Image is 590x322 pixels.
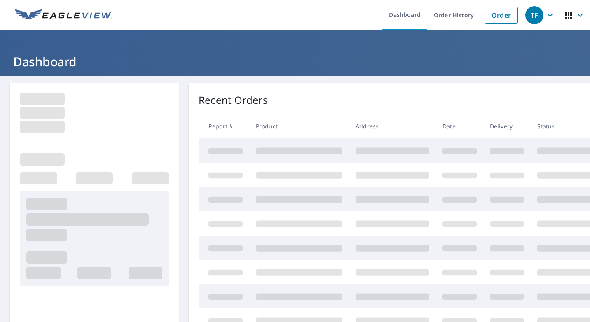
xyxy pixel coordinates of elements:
th: Address [349,114,436,138]
th: Date [436,114,483,138]
h1: Dashboard [10,53,580,70]
p: Recent Orders [199,93,268,107]
a: Order [485,7,518,24]
th: Product [249,114,349,138]
img: EV Logo [15,9,112,21]
th: Report # [199,114,249,138]
th: Delivery [483,114,531,138]
div: TF [525,6,543,24]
